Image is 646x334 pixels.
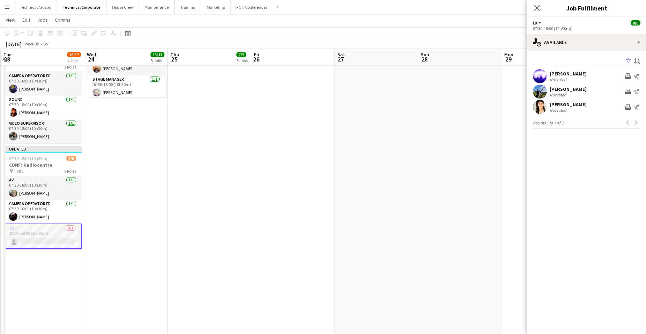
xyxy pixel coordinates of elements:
[550,77,568,82] div: Not rated
[533,20,543,26] button: LX
[527,3,646,13] h3: Job Fulfilment
[201,0,231,14] button: Marketing
[43,41,50,46] div: BST
[52,15,73,24] a: Comms
[37,17,48,23] span: Jobs
[6,17,15,23] span: View
[550,92,568,97] div: Not rated
[139,0,175,14] button: Maintenance
[550,71,587,77] div: [PERSON_NAME]
[22,17,30,23] span: Edit
[533,120,563,125] span: Results 1 to 3 of 3
[14,0,57,14] button: Technical Artistic
[231,0,273,14] button: FOH Conferences
[550,101,587,108] div: [PERSON_NAME]
[35,15,51,24] a: Jobs
[550,86,587,92] div: [PERSON_NAME]
[631,20,640,26] span: 8/8
[57,0,107,14] button: Technical Corporate
[533,26,640,31] div: 07:30-18:00 (10h30m)
[175,0,201,14] button: Training
[533,20,537,26] span: LX
[3,15,18,24] a: View
[527,34,646,51] div: Available
[550,108,568,113] div: Not rated
[6,41,22,48] div: [DATE]
[20,15,33,24] a: Edit
[55,17,71,23] span: Comms
[107,0,139,14] button: House Crew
